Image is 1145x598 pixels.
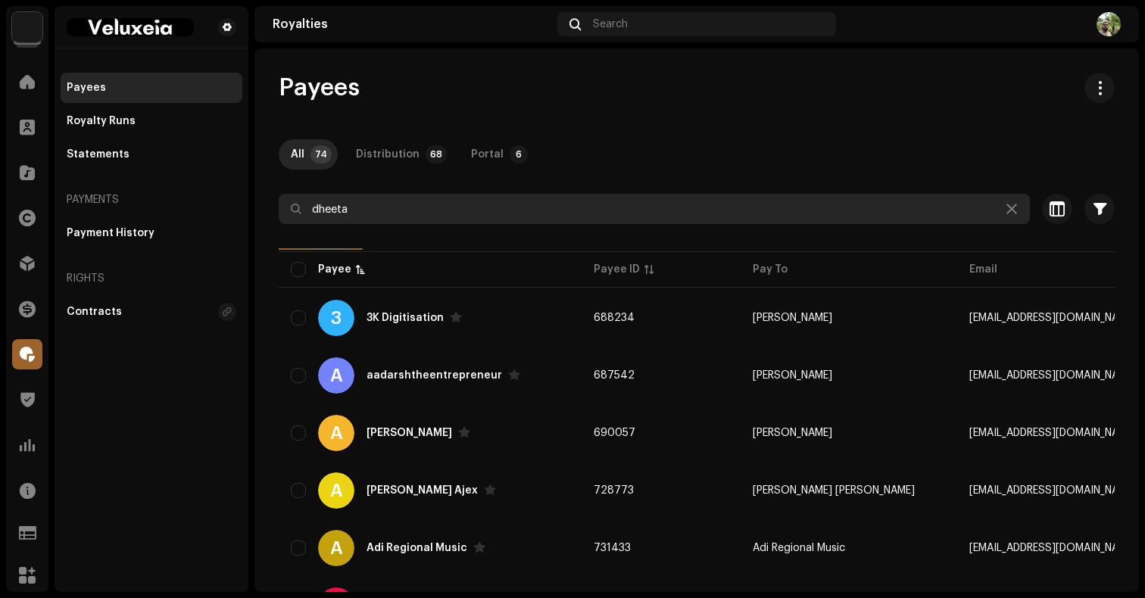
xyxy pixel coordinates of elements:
span: khalidfareed1@gmail.com [969,313,1136,323]
re-m-nav-item: Payees [61,73,242,103]
re-m-nav-item: Royalty Runs [61,106,242,136]
span: 690057 [594,428,635,438]
span: Adi Regional Music [753,543,845,553]
span: 728773 [594,485,634,496]
img: 5e0b14aa-8188-46af-a2b3-2644d628e69a [12,12,42,42]
img: b19da733-c281-45a8-9dd7-642190674bc0 [1097,12,1121,36]
span: akhileshalawa95@gmail.com [969,543,1136,553]
div: A [318,415,354,451]
p-badge: 74 [310,145,332,164]
div: Payment History [67,227,154,239]
span: 688234 [594,313,635,323]
div: Distribution [356,139,420,170]
div: aadarshtheentrepreneur [367,370,502,381]
div: Payee ID [594,262,640,277]
div: Contracts [67,306,122,318]
input: Search [279,194,1030,224]
span: aadityaraps@gmail.com [969,428,1136,438]
div: A [318,357,354,394]
div: Adi Regional Music [367,543,467,553]
div: A [318,530,354,566]
span: Khalid Fareed [753,313,832,323]
re-m-nav-item: Payment History [61,218,242,248]
img: 8474174d-8a8a-4289-a81a-df87527768dc [67,18,194,36]
div: All [291,139,304,170]
span: Payees [279,73,360,103]
span: abuzarajex78600@gmail.com [969,485,1136,496]
div: Aaditya [367,428,452,438]
re-m-nav-item: Contracts [61,297,242,327]
div: Royalties [273,18,551,30]
re-m-nav-item: Statements [61,139,242,170]
div: Royalty Runs [67,115,136,127]
span: 687542 [594,370,635,381]
div: A [318,472,354,509]
div: Statements [67,148,129,160]
div: 3K Digitisation [367,313,444,323]
span: 731433 [594,543,631,553]
div: Abuzar Ajex [367,485,478,496]
re-a-nav-header: Payments [61,182,242,218]
div: Payees [67,82,106,94]
span: Aaditya Dwivedi [753,428,832,438]
span: Search [593,18,628,30]
div: 3 [318,300,354,336]
div: Payee [318,262,351,277]
p-badge: 68 [426,145,447,164]
span: aadarshtheentrepreneur@gmail.com [969,370,1136,381]
re-a-nav-header: Rights [61,260,242,297]
div: Portal [471,139,504,170]
span: Mohammad Abuzar Khan [753,485,915,496]
span: Aadarsh Kesarwani [753,370,832,381]
p-badge: 6 [510,145,528,164]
